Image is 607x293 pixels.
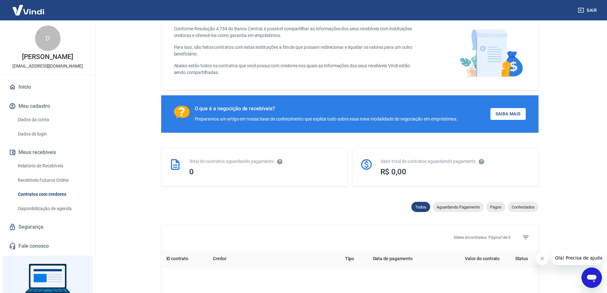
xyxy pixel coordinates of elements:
[490,108,526,120] a: Saiba Mais
[35,26,61,51] div: D
[22,54,73,60] p: [PERSON_NAME]
[8,220,88,234] a: Segurança
[174,62,420,76] p: Abaixo estão todos os contratos que você possui com credores nos quais as informações dos seus re...
[161,250,208,267] th: ID contrato
[4,4,54,10] span: Olá! Precisa de ajuda?
[195,116,458,122] div: Preparamos um artigo em nossa base de conhecimento que explica tudo sobre essa nova modalidade de...
[189,158,340,165] div: Total de contratos aguardando pagamento
[582,267,602,288] iframe: Botão para abrir a janela de mensagens
[189,167,340,176] div: 0
[174,44,420,57] p: Para isso, são feitos contratos com estas instituições a fim de que possam redirecionar e liquida...
[433,205,484,209] span: Aguardando Pagamento
[536,252,549,265] iframe: Fechar mensagem
[433,202,484,212] div: Aguardando Pagamento
[457,26,526,80] img: main-image.9f1869c469d712ad33ce.png
[340,250,368,267] th: Tipo
[440,250,505,267] th: Valor do contrato
[368,250,440,267] th: Data de pagamento
[174,106,190,119] img: Ícone com um ponto de interrogação.
[15,159,88,172] a: Relatório de Recebíveis
[12,63,83,70] p: [EMAIL_ADDRESS][DOMAIN_NAME]
[195,106,458,112] div: O que é a negocição de recebíveis?
[486,202,505,212] div: Pagos
[15,128,88,141] a: Dados de login
[277,158,283,165] svg: Esses contratos não se referem à Vindi, mas sim a outras instituições.
[576,4,599,16] button: Sair
[174,26,420,39] p: Conforme Resolução 4.734 do Banco Central, é possível compartilhar as informações dos seus recebí...
[508,205,538,209] span: Contestados
[380,158,531,165] div: Valor total de contratos aguardando pagamento
[454,235,510,240] p: 0 itens encontrados. Página 1 de 0
[411,205,430,209] span: Todos
[505,250,538,267] th: Status
[8,99,88,113] button: Meu cadastro
[15,174,88,187] a: Recebíveis Futuros Online
[411,202,430,212] div: Todos
[15,202,88,215] a: Disponibilização de agenda
[15,188,88,201] a: Contratos com credores
[551,251,602,265] iframe: Mensagem da empresa
[8,80,88,94] a: Início
[8,239,88,253] a: Fale conosco
[208,250,340,267] th: Credor
[478,158,485,165] svg: O valor comprometido não se refere a pagamentos pendentes na Vindi e sim como garantia a outras i...
[508,202,538,212] div: Contestados
[8,145,88,159] button: Meus recebíveis
[8,0,49,20] img: Vindi
[486,205,505,209] span: Pagos
[518,230,533,245] span: Filtros
[380,167,407,176] span: R$ 0,00
[15,113,88,126] a: Dados da conta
